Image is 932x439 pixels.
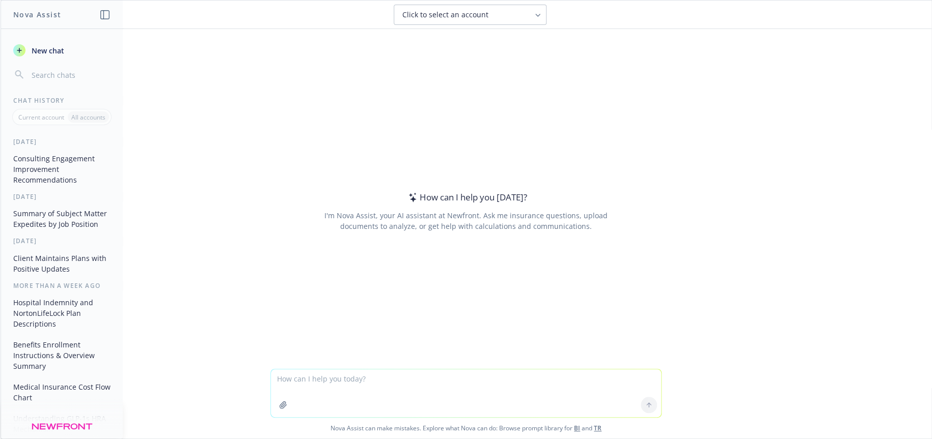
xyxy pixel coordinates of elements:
button: Client Maintains Plans with Positive Updates [9,250,115,277]
span: Nova Assist can make mistakes. Explore what Nova can do: Browse prompt library for and [5,418,927,438]
input: Search chats [30,68,111,82]
div: More than a week ago [1,281,123,290]
div: [DATE] [1,192,123,201]
span: New chat [30,45,64,56]
div: Chat History [1,96,123,105]
button: New chat [9,41,115,60]
h1: Nova Assist [13,9,61,20]
p: All accounts [71,113,105,122]
button: Hospital Indemnity and NortonLifeLock Plan Descriptions [9,294,115,332]
button: Understanding GLP-1s HRA Mechanism [9,410,115,437]
a: TR [594,424,601,432]
button: Click to select an account [394,5,546,25]
a: BI [574,424,580,432]
div: How can I help you [DATE]? [405,191,527,204]
button: Summary of Subject Matter Expedites by Job Position [9,205,115,232]
button: Consulting Engagement Improvement Recommendations [9,150,115,188]
button: Benefits Enrollment Instructions & Overview Summary [9,336,115,374]
button: Medical Insurance Cost Flow Chart [9,378,115,406]
span: Click to select an account [402,10,488,20]
div: I'm Nova Assist, your AI assistant at Newfront. Ask me insurance questions, upload documents to a... [322,210,609,231]
div: [DATE] [1,137,123,146]
div: [DATE] [1,237,123,245]
p: Current account [18,113,64,122]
